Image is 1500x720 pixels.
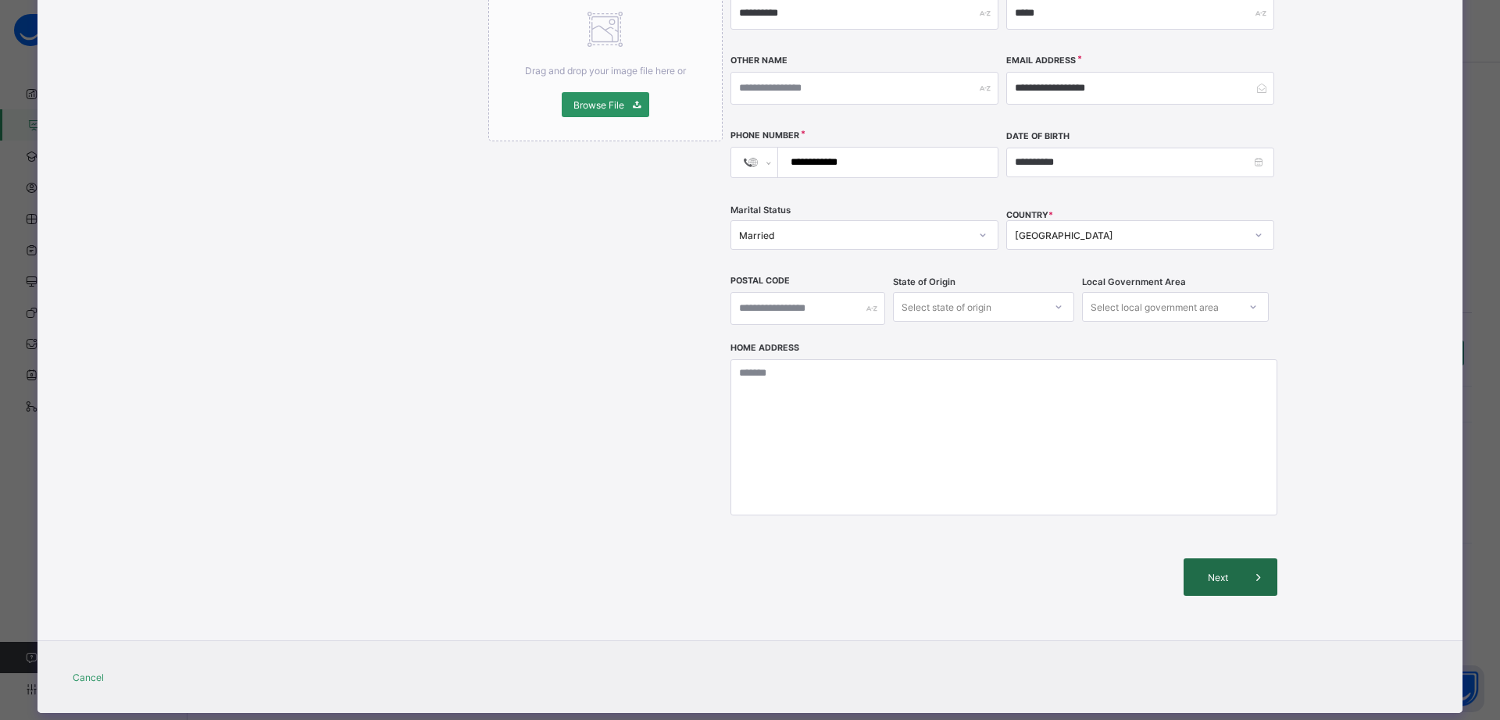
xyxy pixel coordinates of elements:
div: [GEOGRAPHIC_DATA] [1015,230,1245,241]
span: Local Government Area [1082,276,1186,287]
label: Postal Code [730,276,790,286]
span: Cancel [73,672,104,683]
span: Browse File [573,99,624,111]
label: Other Name [730,55,787,66]
label: Date of Birth [1006,131,1070,141]
div: Select state of origin [902,292,991,322]
label: Phone Number [730,130,799,141]
label: Email Address [1006,55,1076,66]
span: Drag and drop your image file here or [525,65,686,77]
div: Select local government area [1091,292,1219,322]
span: COUNTRY [1006,210,1053,220]
span: State of Origin [893,276,955,287]
label: Home Address [730,343,799,353]
div: Married [739,230,970,241]
span: Marital Status [730,205,791,216]
span: Next [1195,572,1240,583]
